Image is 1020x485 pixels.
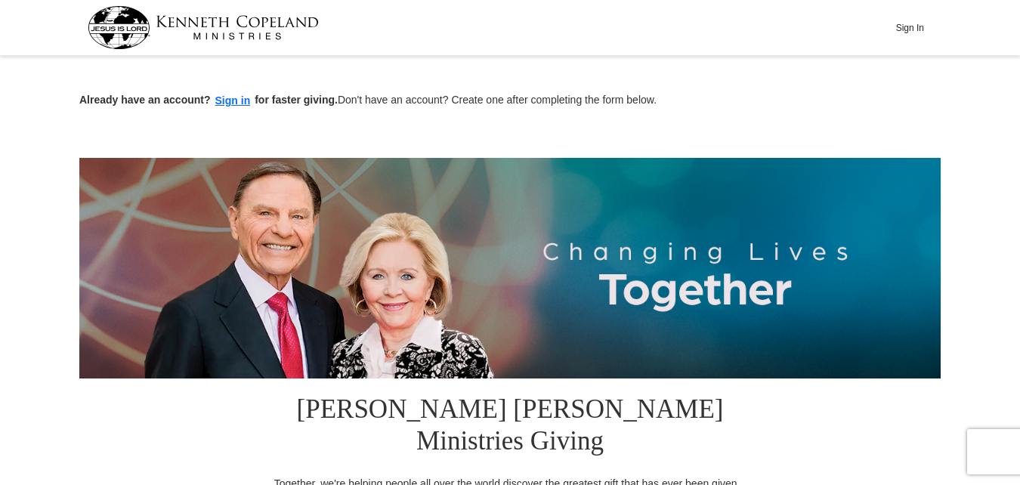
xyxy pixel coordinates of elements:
[211,92,255,110] button: Sign in
[88,6,319,49] img: kcm-header-logo.svg
[79,92,941,110] p: Don't have an account? Create one after completing the form below.
[79,94,338,106] strong: Already have an account? for faster giving.
[887,16,932,39] button: Sign In
[264,378,756,476] h1: [PERSON_NAME] [PERSON_NAME] Ministries Giving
